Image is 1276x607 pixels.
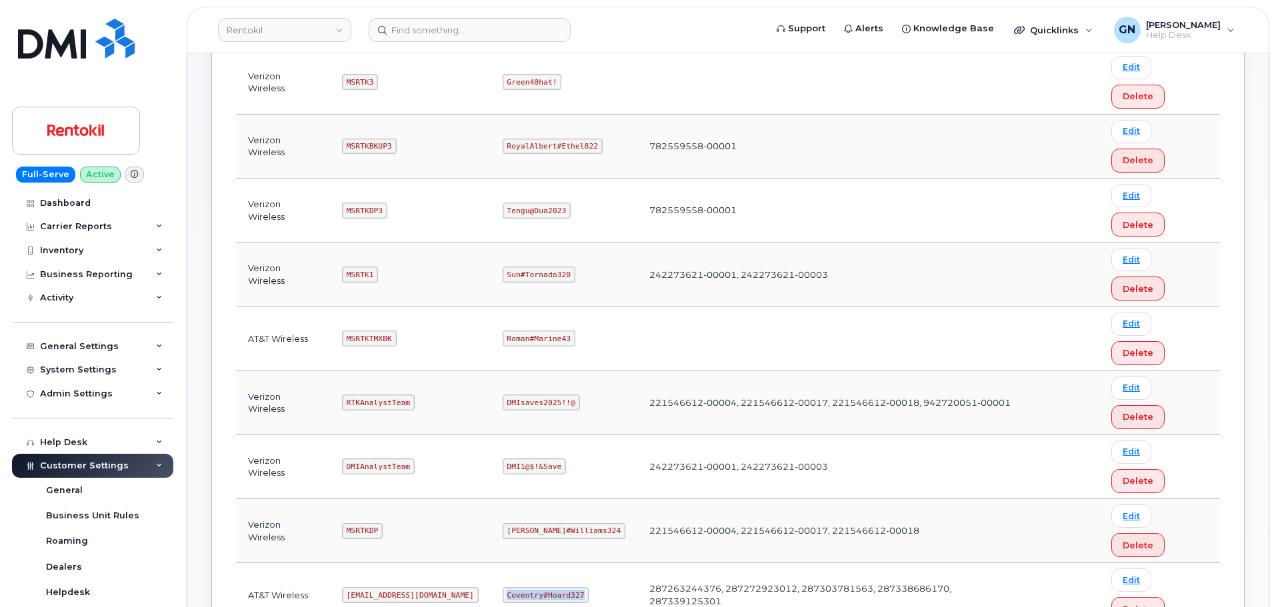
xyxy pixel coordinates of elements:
button: Delete [1111,85,1165,109]
code: DMI1@$!&Save [503,458,566,474]
td: Verizon Wireless [236,115,330,179]
code: Sun#Tornado320 [503,267,575,283]
button: Delete [1111,533,1165,557]
div: Geoffrey Newport [1105,17,1244,43]
a: Edit [1111,120,1151,143]
a: Edit [1111,376,1151,400]
button: Delete [1111,405,1165,429]
span: Delete [1123,410,1153,423]
a: Edit [1111,184,1151,207]
span: Knowledge Base [913,22,994,35]
code: MSRTKTMXBK [342,330,397,346]
code: MSRTKDP [342,523,383,539]
span: Delete [1123,283,1153,295]
span: Help Desk [1146,30,1221,41]
td: Verizon Wireless [236,499,330,563]
a: Edit [1111,248,1151,271]
code: DMIsaves2025!!@ [503,394,580,410]
td: 221546612-00004, 221546612-00017, 221546612-00018 [637,499,1025,563]
td: AT&T Wireless [236,306,330,370]
span: [PERSON_NAME] [1146,19,1221,30]
code: Green40hat! [503,74,562,90]
span: Delete [1123,474,1153,487]
span: Delete [1123,154,1153,167]
span: Alerts [855,22,883,35]
span: Delete [1123,539,1153,552]
button: Delete [1111,341,1165,365]
button: Delete [1111,149,1165,173]
div: Quicklinks [1005,17,1102,43]
span: Quicklinks [1030,25,1079,35]
input: Find something... [369,18,571,42]
span: Delete [1123,346,1153,359]
span: GN [1119,22,1135,38]
a: Knowledge Base [893,15,1003,42]
code: Tengu@Dua2023 [503,203,571,219]
td: Verizon Wireless [236,51,330,115]
a: Edit [1111,568,1151,592]
td: Verizon Wireless [236,243,330,306]
span: Support [788,22,825,35]
td: 782559558-00001 [637,179,1025,243]
a: Alerts [835,15,893,42]
td: 242273621-00001, 242273621-00003 [637,435,1025,499]
a: Edit [1111,312,1151,335]
a: Edit [1111,56,1151,79]
iframe: Messenger Launcher [1218,549,1266,597]
td: 221546612-00004, 221546612-00017, 221546612-00018, 942720051-00001 [637,371,1025,435]
button: Delete [1111,213,1165,237]
code: MSRTKDP3 [342,203,387,219]
a: Support [767,15,835,42]
span: Delete [1123,90,1153,103]
code: MSRTKBKUP3 [342,139,397,155]
code: Coventry#Hoard327 [503,587,589,603]
td: Verizon Wireless [236,435,330,499]
code: MSRTK1 [342,267,378,283]
span: Delete [1123,219,1153,231]
code: DMIAnalystTeam [342,458,415,474]
button: Delete [1111,277,1165,301]
code: [PERSON_NAME]#Williams324 [503,523,625,539]
td: 242273621-00001, 242273621-00003 [637,243,1025,306]
a: Edit [1111,504,1151,528]
code: Roman#Marine43 [503,330,575,346]
td: Verizon Wireless [236,371,330,435]
a: Edit [1111,440,1151,464]
code: RTKAnalystTeam [342,394,415,410]
button: Delete [1111,469,1165,493]
td: Verizon Wireless [236,179,330,243]
code: [EMAIL_ADDRESS][DOMAIN_NAME] [342,587,479,603]
code: RoyalAlbert#Ethel822 [503,139,603,155]
code: MSRTK3 [342,74,378,90]
td: 782559558-00001 [637,115,1025,179]
a: Rentokil [218,18,351,42]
